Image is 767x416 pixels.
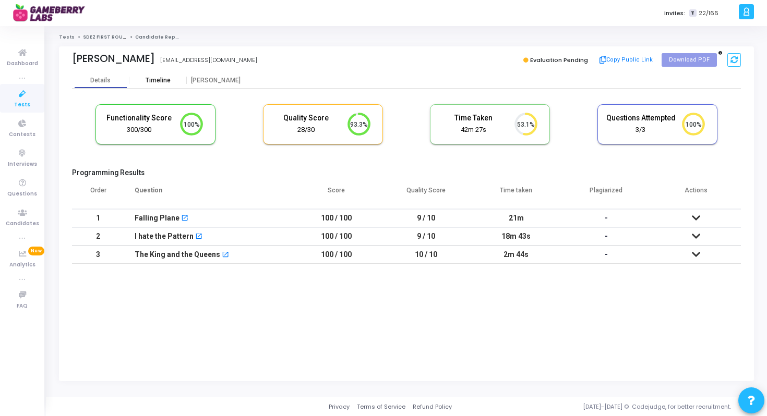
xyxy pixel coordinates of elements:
[28,247,44,255] span: New
[381,227,471,246] td: 9 / 10
[381,246,471,264] td: 10 / 10
[72,180,124,209] th: Order
[195,234,202,241] mat-icon: open_in_new
[187,77,244,84] div: [PERSON_NAME]
[7,59,38,68] span: Dashboard
[662,53,717,67] button: Download PDF
[9,130,35,139] span: Contests
[471,180,561,209] th: Time taken
[381,180,471,209] th: Quality Score
[104,125,174,135] div: 300/300
[271,125,341,135] div: 28/30
[292,180,381,209] th: Score
[160,56,257,65] div: [EMAIL_ADDRESS][DOMAIN_NAME]
[329,402,350,411] a: Privacy
[292,227,381,246] td: 100 / 100
[13,3,91,23] img: logo
[135,210,179,227] div: Falling Plane
[606,125,676,135] div: 3/3
[651,180,741,209] th: Actions
[438,125,508,135] div: 42m 27s
[471,209,561,227] td: 21m
[438,114,508,123] h5: Time Taken
[72,246,124,264] td: 3
[605,214,608,222] span: -
[530,56,588,64] span: Evaluation Pending
[72,227,124,246] td: 2
[104,114,174,123] h5: Functionality Score
[14,101,30,109] span: Tests
[59,34,754,41] nav: breadcrumb
[8,160,37,169] span: Interviews
[271,114,341,123] h5: Quality Score
[72,209,124,227] td: 1
[413,402,452,411] a: Refund Policy
[222,252,229,259] mat-icon: open_in_new
[471,227,561,246] td: 18m 43s
[9,261,35,270] span: Analytics
[135,228,194,245] div: I hate the Pattern
[7,190,37,199] span: Questions
[72,168,741,177] h5: Programming Results
[146,77,171,84] div: Timeline
[596,52,656,68] button: Copy Public Link
[561,180,651,209] th: Plagiarized
[135,34,183,40] span: Candidate Report
[605,250,608,259] span: -
[606,114,676,123] h5: Questions Attempted
[699,9,718,18] span: 22/166
[83,34,153,40] a: SDE2 FIRST ROUND Aug/Sep
[357,402,405,411] a: Terms of Service
[59,34,75,40] a: Tests
[292,246,381,264] td: 100 / 100
[605,232,608,240] span: -
[181,215,188,223] mat-icon: open_in_new
[452,402,754,411] div: [DATE]-[DATE] © Codejudge, for better recruitment.
[381,209,471,227] td: 9 / 10
[124,180,292,209] th: Question
[72,53,155,65] div: [PERSON_NAME]
[664,9,685,18] label: Invites:
[471,246,561,264] td: 2m 44s
[17,302,28,311] span: FAQ
[135,246,220,263] div: The King and the Queens
[689,9,696,17] span: T
[6,219,39,228] span: Candidates
[90,77,111,84] div: Details
[292,209,381,227] td: 100 / 100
